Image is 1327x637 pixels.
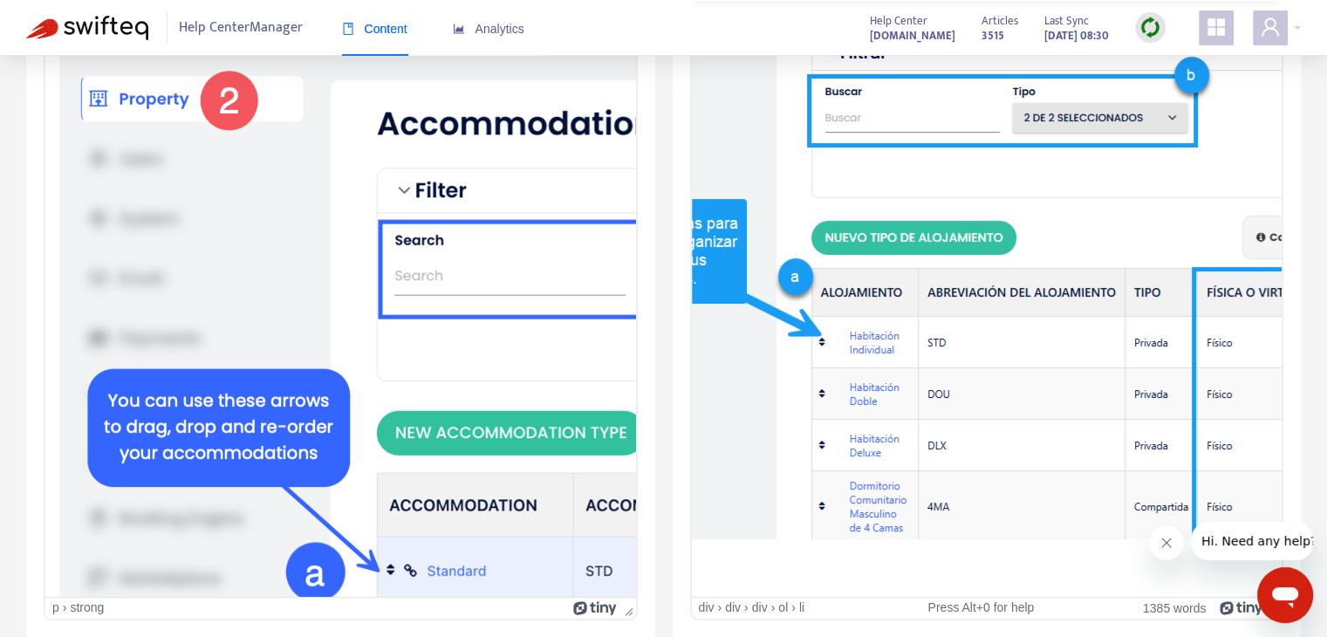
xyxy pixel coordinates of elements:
[1149,525,1184,560] iframe: Cerrar mensaje
[453,23,465,35] span: area-chart
[725,600,741,615] div: div
[52,600,59,615] div: p
[1044,11,1089,31] span: Last Sync
[1044,26,1109,45] strong: [DATE] 08:30
[870,25,955,45] a: [DOMAIN_NAME]
[886,600,1075,615] div: Press Alt+0 for help
[791,600,796,615] div: ›
[771,600,776,615] div: ›
[692,1,1283,597] iframe: Rich Text Area
[1143,600,1206,615] button: 1385 words
[179,11,303,45] span: Help Center Manager
[699,600,715,615] div: div
[778,600,788,615] div: ol
[70,600,104,615] div: strong
[618,598,636,619] div: Press the Up and Down arrow keys to resize the editor.
[1191,522,1313,560] iframe: Mensaje de la compañía
[1257,567,1313,623] iframe: Botón para iniciar la ventana de mensajería
[1220,600,1263,614] a: Powered by Tiny
[10,12,126,26] span: Hi. Need any help?
[342,23,354,35] span: book
[752,600,768,615] div: div
[63,600,67,615] div: ›
[342,22,407,36] span: Content
[982,11,1018,31] span: Articles
[744,600,749,615] div: ›
[26,16,148,40] img: Swifteq
[799,600,804,615] div: li
[870,11,927,31] span: Help Center
[573,600,617,614] a: Powered by Tiny
[717,600,722,615] div: ›
[1260,17,1281,38] span: user
[982,26,1004,45] strong: 3515
[453,22,524,36] span: Analytics
[870,26,955,45] strong: [DOMAIN_NAME]
[1139,17,1161,38] img: sync.dc5367851b00ba804db3.png
[1206,17,1227,38] span: appstore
